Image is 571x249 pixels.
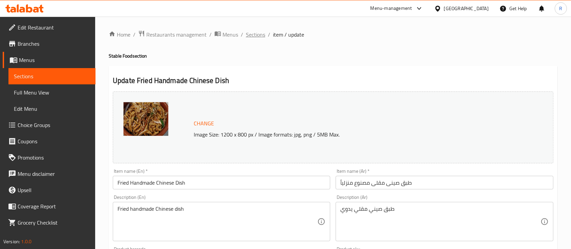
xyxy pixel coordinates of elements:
div: [GEOGRAPHIC_DATA] [444,5,489,12]
span: Edit Restaurant [18,23,90,32]
a: Branches [3,36,96,52]
li: / [268,30,270,39]
span: Coupons [18,137,90,145]
span: Menu disclaimer [18,170,90,178]
span: R [559,5,562,12]
li: / [133,30,135,39]
span: Sections [14,72,90,80]
a: Restaurants management [138,30,207,39]
a: Choice Groups [3,117,96,133]
nav: breadcrumb [109,30,557,39]
a: Coverage Report [3,198,96,214]
span: item / update [273,30,304,39]
div: Menu-management [371,4,412,13]
span: Edit Menu [14,105,90,113]
li: / [209,30,212,39]
span: Choice Groups [18,121,90,129]
a: Menus [214,30,238,39]
a: Full Menu View [8,84,96,101]
a: Edit Menu [8,101,96,117]
a: Upsell [3,182,96,198]
span: Change [194,119,214,128]
a: Sections [246,30,265,39]
span: Upsell [18,186,90,194]
a: Menu disclaimer [3,166,96,182]
span: Promotions [18,153,90,162]
span: 1.0.0 [21,237,31,246]
span: Restaurants management [146,30,207,39]
span: Full Menu View [14,88,90,97]
a: Sections [8,68,96,84]
span: Version: [3,237,20,246]
span: Grocery Checklist [18,219,90,227]
input: Enter name En [113,176,330,189]
input: Enter name Ar [336,176,553,189]
textarea: طبق صيني مقلي يدوي [340,206,540,238]
h2: Update Fried Handmade Chinese Dish [113,76,553,86]
img: blob_637358055912880960 [123,102,168,136]
span: Coverage Report [18,202,90,210]
p: Image Size: 1200 x 800 px / Image formats: jpg, png / 5MB Max. [191,130,506,139]
a: Promotions [3,149,96,166]
button: Change [191,117,217,130]
a: Edit Restaurant [3,19,96,36]
li: / [241,30,243,39]
span: Menus [19,56,90,64]
a: Home [109,30,130,39]
span: Menus [223,30,238,39]
span: Branches [18,40,90,48]
a: Grocery Checklist [3,214,96,231]
h4: Stable Food section [109,53,557,59]
a: Coupons [3,133,96,149]
a: Menus [3,52,96,68]
textarea: Fried handmade Chinese dish [118,206,317,238]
